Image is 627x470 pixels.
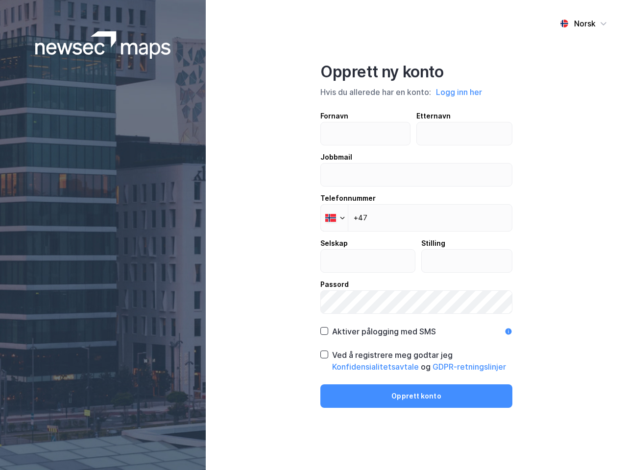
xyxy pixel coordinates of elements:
[320,86,512,98] div: Hvis du allerede har en konto:
[416,110,513,122] div: Etternavn
[320,192,512,204] div: Telefonnummer
[320,151,512,163] div: Jobbmail
[320,110,410,122] div: Fornavn
[332,326,436,337] div: Aktiver pålogging med SMS
[320,237,415,249] div: Selskap
[320,384,512,408] button: Opprett konto
[320,62,512,82] div: Opprett ny konto
[574,18,596,29] div: Norsk
[578,423,627,470] iframe: Chat Widget
[320,204,512,232] input: Telefonnummer
[35,31,171,59] img: logoWhite.bf58a803f64e89776f2b079ca2356427.svg
[433,86,485,98] button: Logg inn her
[321,205,348,231] div: Norway: + 47
[320,279,512,290] div: Passord
[421,237,513,249] div: Stilling
[332,349,512,373] div: Ved å registrere meg godtar jeg og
